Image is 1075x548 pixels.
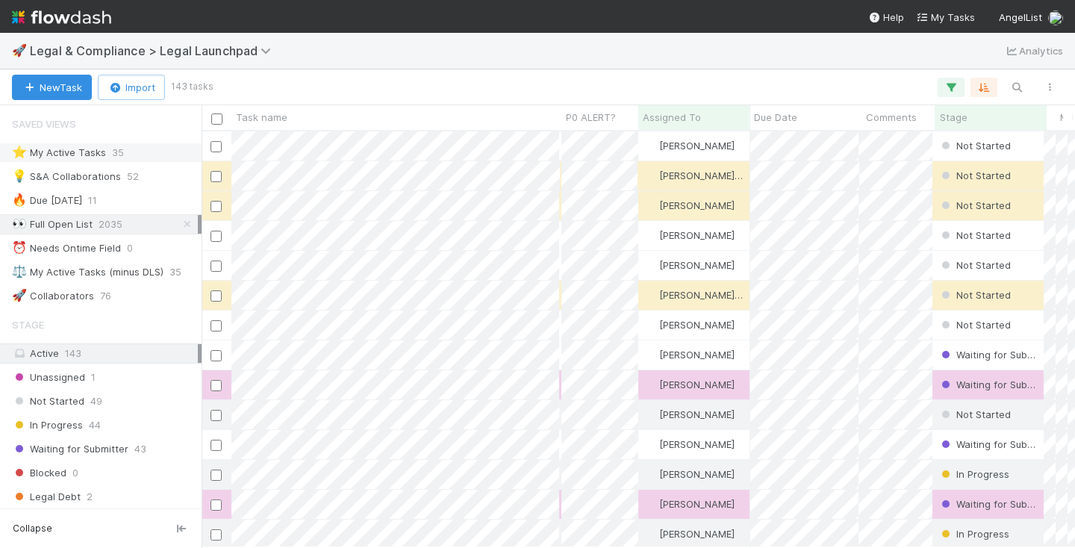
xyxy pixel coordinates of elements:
[659,438,735,450] span: [PERSON_NAME]
[12,440,128,458] span: Waiting for Submitter
[868,10,904,25] div: Help
[645,169,657,181] img: avatar_4038989c-07b2-403a-8eae-aaaab2974011.png
[938,437,1037,452] div: Waiting for Submitter
[12,75,92,100] button: NewTask
[645,140,657,152] img: avatar_b5be9b1b-4537-4870-b8e7-50cc2287641b.png
[659,169,767,181] span: [PERSON_NAME] Bridge
[643,110,701,125] span: Assigned To
[938,408,1011,420] span: Not Started
[644,198,735,213] div: [PERSON_NAME]
[12,109,76,139] span: Saved Views
[938,496,1037,511] div: Waiting for Submitter
[12,4,111,30] img: logo-inverted-e16ddd16eac7371096b0.svg
[12,392,84,411] span: Not Started
[659,468,735,480] span: [PERSON_NAME]
[938,467,1009,482] div: In Progress
[211,380,222,391] input: Toggle Row Selected
[938,498,1055,510] span: Waiting for Submitter
[12,241,27,254] span: ⏰
[211,470,222,481] input: Toggle Row Selected
[940,110,967,125] span: Stage
[644,228,735,243] div: [PERSON_NAME]
[938,168,1011,183] div: Not Started
[938,198,1011,213] div: Not Started
[659,319,735,331] span: [PERSON_NAME]
[938,259,1011,271] span: Not Started
[938,169,1011,181] span: Not Started
[938,289,1011,301] span: Not Started
[645,289,657,301] img: avatar_4038989c-07b2-403a-8eae-aaaab2974011.png
[645,349,657,361] img: avatar_b5be9b1b-4537-4870-b8e7-50cc2287641b.png
[938,138,1011,153] div: Not Started
[211,350,222,361] input: Toggle Row Selected
[30,43,278,58] span: Legal & Compliance > Legal Launchpad
[938,377,1037,392] div: Waiting for Submitter
[12,289,27,302] span: 🚀
[644,258,735,273] div: [PERSON_NAME]
[659,528,735,540] span: [PERSON_NAME]
[659,259,735,271] span: [PERSON_NAME]
[12,287,94,305] div: Collaborators
[645,408,657,420] img: avatar_0b1dbcb8-f701-47e0-85bc-d79ccc0efe6c.png
[12,368,85,387] span: Unassigned
[89,416,101,435] span: 44
[169,263,181,281] span: 35
[644,377,735,392] div: [PERSON_NAME]
[659,199,735,211] span: [PERSON_NAME]
[211,440,222,451] input: Toggle Row Selected
[866,110,917,125] span: Comments
[211,529,222,541] input: Toggle Row Selected
[112,143,124,162] span: 35
[659,498,735,510] span: [PERSON_NAME]
[236,110,287,125] span: Task name
[98,75,165,100] button: Import
[211,261,222,272] input: Toggle Row Selected
[645,259,657,271] img: avatar_0b1dbcb8-f701-47e0-85bc-d79ccc0efe6c.png
[12,169,27,182] span: 💡
[645,438,657,450] img: avatar_b5be9b1b-4537-4870-b8e7-50cc2287641b.png
[938,407,1011,422] div: Not Started
[645,498,657,510] img: avatar_0b1dbcb8-f701-47e0-85bc-d79ccc0efe6c.png
[938,287,1011,302] div: Not Started
[938,528,1009,540] span: In Progress
[644,347,735,362] div: [PERSON_NAME]
[12,191,82,210] div: Due [DATE]
[12,215,93,234] div: Full Open List
[645,229,657,241] img: avatar_0b1dbcb8-f701-47e0-85bc-d79ccc0efe6c.png
[938,199,1011,211] span: Not Started
[1072,110,1074,125] span: Legal Services Category
[211,171,222,182] input: Toggle Row Selected
[12,265,27,278] span: ⚖️
[938,140,1011,152] span: Not Started
[644,138,735,153] div: [PERSON_NAME]
[87,488,93,506] span: 2
[645,319,657,331] img: avatar_cd087ddc-540b-4a45-9726-71183506ed6a.png
[938,438,1055,450] span: Waiting for Submitter
[938,349,1055,361] span: Waiting for Submitter
[754,110,797,125] span: Due Date
[1048,10,1063,25] img: avatar_0b1dbcb8-f701-47e0-85bc-d79ccc0efe6c.png
[916,10,975,25] a: My Tasks
[938,258,1011,273] div: Not Started
[938,319,1011,331] span: Not Started
[644,407,735,422] div: [PERSON_NAME]
[211,141,222,152] input: Toggle Row Selected
[90,392,102,411] span: 49
[938,379,1055,390] span: Waiting for Submitter
[211,113,222,125] input: Toggle All Rows Selected
[12,344,198,363] div: Active
[91,368,96,387] span: 1
[12,464,66,482] span: Blocked
[938,317,1011,332] div: Not Started
[99,215,122,234] span: 2035
[12,310,44,340] span: Stage
[100,287,111,305] span: 76
[211,290,222,302] input: Toggle Row Selected
[644,526,735,541] div: [PERSON_NAME]
[12,143,106,162] div: My Active Tasks
[916,11,975,23] span: My Tasks
[938,228,1011,243] div: Not Started
[88,191,97,210] span: 11
[211,320,222,331] input: Toggle Row Selected
[659,289,767,301] span: [PERSON_NAME] Bridge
